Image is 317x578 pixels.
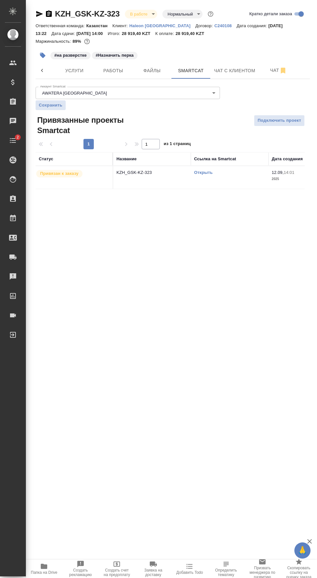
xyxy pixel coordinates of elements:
[137,67,168,75] span: Файлы
[206,10,215,18] button: Доп статусы указывают на важность/срочность заказа
[26,560,62,578] button: Папка на Drive
[36,10,43,18] button: Скопировать ссылку для ЯМессенджера
[194,156,236,162] div: Ссылка на Smartcat
[236,23,268,28] p: Дата создания:
[59,67,90,75] span: Услуги
[31,570,57,575] span: Папка на Drive
[263,66,294,74] span: Чат
[195,23,214,28] p: Договор:
[272,156,303,162] div: Дата создания
[214,23,237,28] a: С240108
[39,156,53,162] div: Статус
[208,560,245,578] button: Определить тематику
[284,170,294,175] p: 14:01
[166,11,195,17] button: Нормальный
[86,23,113,28] p: Казахстан
[36,115,127,136] span: Привязанные проекты Smartcat
[279,67,287,74] svg: Отписаться
[112,23,129,28] p: Клиент:
[272,170,284,175] p: 12.09,
[162,10,202,18] div: В работе
[116,156,137,162] div: Название
[40,90,109,96] button: AWATERA [GEOGRAPHIC_DATA]
[214,67,255,75] span: Чат с клиентом
[98,67,129,75] span: Работы
[194,170,213,175] a: Открыть
[36,39,72,44] p: Маржинальность:
[108,31,122,36] p: Итого:
[135,560,172,578] button: Заявка на доставку
[212,568,241,577] span: Определить тематику
[155,31,176,36] p: К оплате:
[122,31,155,36] p: 28 919,40 KZT
[99,560,135,578] button: Создать счет на предоплату
[62,560,99,578] button: Создать рекламацию
[83,37,91,46] button: 470.00 RUB; 0.00 KZT;
[125,10,157,18] div: В работе
[36,48,50,62] button: Добавить тэг
[36,100,66,110] button: Сохранить
[103,568,131,577] span: Создать счет на предоплату
[249,11,292,17] span: Кратко детали заказа
[96,52,134,59] p: #Назначить перка
[50,52,91,58] span: на разверстке
[45,10,53,18] button: Скопировать ссылку
[54,52,87,59] p: #на разверстке
[175,67,206,75] span: Smartcat
[91,52,138,58] span: Назначить перка
[116,169,188,176] p: KZH_GSK-KZ-323
[164,140,191,149] span: из 1 страниц
[254,115,305,126] button: Подключить проект
[257,117,301,124] span: Подключить проект
[72,39,82,44] p: 89%
[39,102,62,108] span: Сохранить
[36,23,86,28] p: Ответственная команда:
[297,544,308,557] span: 🙏
[40,170,79,177] p: Привязан к заказу
[76,31,108,36] p: [DATE] 14:00
[244,560,281,578] button: Призвать менеджера по развитию
[13,134,23,141] span: 2
[51,31,76,36] p: Дата сдачи:
[139,568,168,577] span: Заявка на доставку
[176,31,209,36] p: 28 919,40 KZT
[2,132,24,149] a: 2
[171,560,208,578] button: Добавить Todo
[66,568,95,577] span: Создать рекламацию
[55,9,120,18] a: KZH_GSK-KZ-323
[129,23,195,28] a: Haleon [GEOGRAPHIC_DATA]
[294,542,311,559] button: 🙏
[176,570,203,575] span: Добавить Todo
[128,11,149,17] button: В работе
[36,87,220,99] div: AWATERA [GEOGRAPHIC_DATA]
